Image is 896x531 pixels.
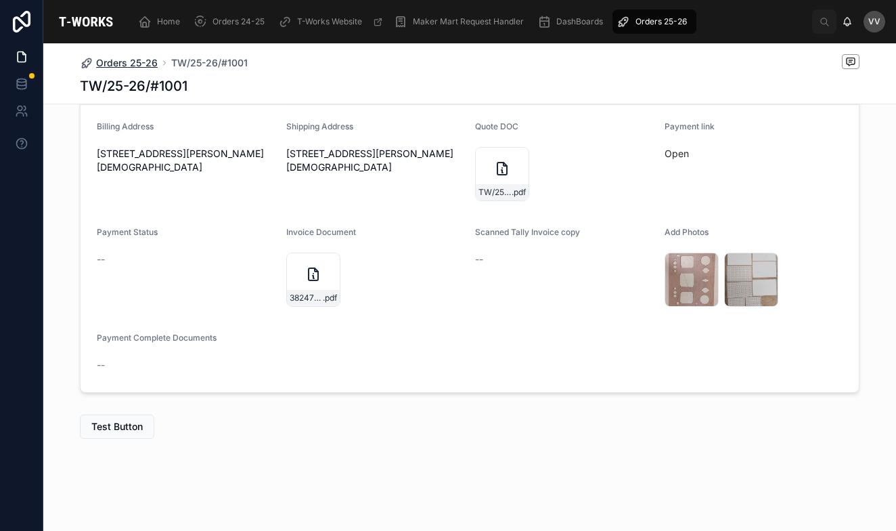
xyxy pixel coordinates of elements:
span: [STREET_ADDRESS][PERSON_NAME][DEMOGRAPHIC_DATA] [97,147,275,174]
span: Shipping Address [286,121,353,131]
span: Add Photos [665,227,709,237]
span: Orders 24-25 [212,16,265,27]
span: 38247669-7399-4903-8843-e091ed867a4a-Raj-Shekhar-(1001)-Tax-Invoice08102025 [290,293,323,303]
span: .pdf [323,293,337,303]
a: TW/25-26/#1001 [171,56,248,70]
span: Orders 25-26 [96,56,158,70]
span: Invoice Document [286,227,356,237]
span: Test Button [91,420,143,433]
a: DashBoards [533,9,612,34]
span: Home [157,16,180,27]
span: [STREET_ADDRESS][PERSON_NAME][DEMOGRAPHIC_DATA] [286,147,465,174]
span: DashBoards [556,16,603,27]
span: Billing Address [97,121,154,131]
span: T-Works Website [297,16,362,27]
a: Home [134,9,189,34]
span: -- [97,253,105,266]
span: .pdf [512,187,526,198]
button: Test Button [80,415,154,439]
a: Orders 25-26 [80,56,158,70]
span: -- [97,358,105,372]
div: scrollable content [129,7,812,37]
span: Scanned Tally Invoice copy [475,227,580,237]
span: -- [475,253,483,266]
a: Orders 24-25 [189,9,274,34]
span: Maker Mart Request Handler [413,16,524,27]
span: Payment link [665,121,715,131]
a: Open [665,148,689,159]
span: TW/25-26/#1001 [478,187,512,198]
img: App logo [54,11,118,33]
a: Orders 25-26 [612,9,696,34]
span: Quote DOC [475,121,518,131]
span: VV [868,16,880,27]
h1: TW/25-26/#1001 [80,77,187,95]
span: Orders 25-26 [635,16,687,27]
span: Payment Complete Documents [97,333,217,343]
span: Payment Status [97,227,158,237]
a: Maker Mart Request Handler [390,9,533,34]
a: T-Works Website [274,9,390,34]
